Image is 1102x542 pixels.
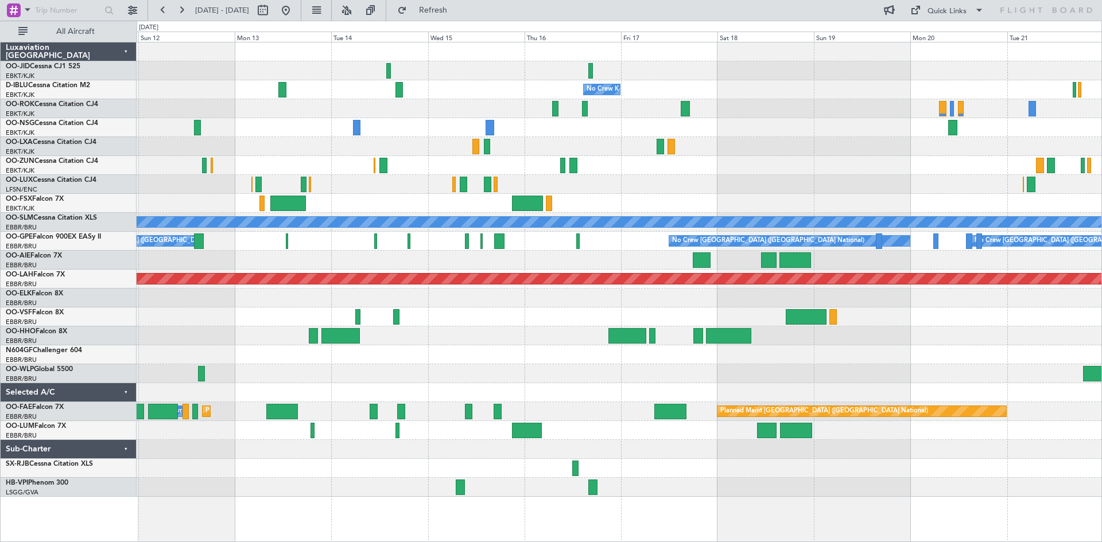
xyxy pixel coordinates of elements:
input: Trip Number [35,2,101,19]
div: Sat 18 [717,32,814,42]
div: Mon 20 [910,32,1007,42]
div: Fri 17 [621,32,717,42]
a: OO-LUMFalcon 7X [6,423,66,430]
span: OO-LAH [6,271,33,278]
div: Planned Maint [GEOGRAPHIC_DATA] ([GEOGRAPHIC_DATA] National) [720,403,928,420]
div: Planned Maint Melsbroek Air Base [205,403,306,420]
a: D-IBLUCessna Citation M2 [6,82,90,89]
div: Thu 16 [525,32,621,42]
a: EBBR/BRU [6,375,37,383]
span: OO-WLP [6,366,34,373]
span: OO-ZUN [6,158,34,165]
a: EBBR/BRU [6,412,37,421]
span: OO-LXA [6,139,33,146]
div: No Crew Kortrijk-[GEOGRAPHIC_DATA] [587,81,705,98]
span: D-IBLU [6,82,28,89]
a: OO-ROKCessna Citation CJ4 [6,101,98,108]
a: OO-SLMCessna Citation XLS [6,215,97,221]
div: Tue 14 [331,32,428,42]
span: OO-SLM [6,215,33,221]
span: OO-LUM [6,423,34,430]
span: OO-HHO [6,328,36,335]
a: EBBR/BRU [6,280,37,288]
a: EBKT/KJK [6,110,34,118]
div: Sun 12 [138,32,235,42]
a: N604GFChallenger 604 [6,347,82,354]
div: No Crew [GEOGRAPHIC_DATA] ([GEOGRAPHIC_DATA] National) [45,232,237,249]
a: EBKT/KJK [6,128,34,137]
a: OO-GPEFalcon 900EX EASy II [6,233,101,240]
span: OO-NSG [6,120,34,127]
div: Wed 15 [428,32,525,42]
a: OO-LXACessna Citation CJ4 [6,139,96,146]
div: [DATE] [139,23,158,33]
a: EBBR/BRU [6,337,37,345]
a: EBBR/BRU [6,261,37,270]
a: EBKT/KJK [6,91,34,99]
a: OO-ELKFalcon 8X [6,290,63,297]
span: OO-FSX [6,196,32,202]
a: OO-FAEFalcon 7X [6,404,64,411]
a: SX-RJBCessna Citation XLS [6,461,93,467]
a: EBBR/BRU [6,242,37,251]
span: OO-JID [6,63,30,70]
span: OO-AIE [6,252,30,259]
a: OO-VSFFalcon 8X [6,309,64,316]
a: HB-VPIPhenom 300 [6,479,68,486]
div: Quick Links [928,6,967,17]
span: OO-LUX [6,177,33,184]
a: OO-LUXCessna Citation CJ4 [6,177,96,184]
span: OO-ELK [6,290,32,297]
span: Refresh [409,6,457,14]
a: OO-WLPGlobal 5500 [6,366,73,373]
span: N604GF [6,347,33,354]
span: [DATE] - [DATE] [195,5,249,15]
a: EBBR/BRU [6,356,37,364]
button: All Aircraft [13,22,125,41]
span: OO-GPE [6,233,33,240]
a: EBKT/KJK [6,147,34,156]
span: All Aircraft [30,28,121,36]
a: EBKT/KJK [6,166,34,175]
div: Sun 19 [814,32,910,42]
span: OO-ROK [6,101,34,108]
a: EBBR/BRU [6,431,37,440]
div: Mon 13 [235,32,331,42]
a: OO-AIEFalcon 7X [6,252,62,259]
span: OO-FAE [6,404,32,411]
span: OO-VSF [6,309,32,316]
button: Refresh [392,1,461,20]
a: EBKT/KJK [6,72,34,80]
a: EBBR/BRU [6,223,37,232]
a: OO-LAHFalcon 7X [6,271,65,278]
a: EBKT/KJK [6,204,34,213]
a: EBBR/BRU [6,299,37,307]
a: OO-JIDCessna CJ1 525 [6,63,80,70]
a: OO-NSGCessna Citation CJ4 [6,120,98,127]
a: OO-ZUNCessna Citation CJ4 [6,158,98,165]
a: OO-FSXFalcon 7X [6,196,64,202]
div: No Crew [GEOGRAPHIC_DATA] ([GEOGRAPHIC_DATA] National) [672,232,864,249]
a: LFSN/ENC [6,185,37,194]
a: OO-HHOFalcon 8X [6,328,67,335]
a: EBBR/BRU [6,318,37,326]
a: LSGG/GVA [6,488,38,497]
button: Quick Links [905,1,990,20]
span: SX-RJB [6,461,29,467]
span: HB-VPI [6,479,28,486]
